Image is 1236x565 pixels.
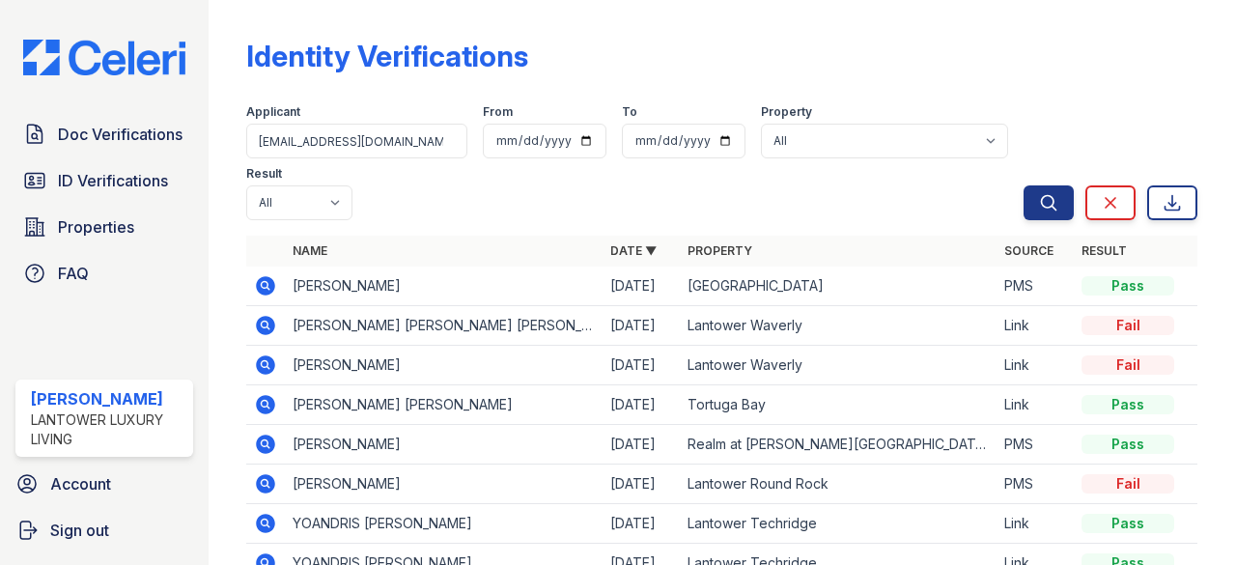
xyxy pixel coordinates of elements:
td: [DATE] [603,267,680,306]
span: Sign out [50,519,109,542]
span: Doc Verifications [58,123,183,146]
td: PMS [997,267,1074,306]
label: To [622,104,637,120]
div: Fail [1081,355,1174,375]
td: Link [997,385,1074,425]
a: Property [688,243,752,258]
div: Pass [1081,514,1174,533]
td: [PERSON_NAME] [285,267,602,306]
a: Doc Verifications [15,115,193,154]
label: Property [761,104,812,120]
a: Properties [15,208,193,246]
a: ID Verifications [15,161,193,200]
td: PMS [997,425,1074,465]
td: Lantower Round Rock [680,465,997,504]
td: [DATE] [603,465,680,504]
div: Fail [1081,316,1174,335]
div: Pass [1081,435,1174,454]
a: Account [8,465,201,503]
td: [PERSON_NAME] [PERSON_NAME] [PERSON_NAME] [285,306,602,346]
img: CE_Logo_Blue-a8612792a0a2168367f1c8372b55b34899dd931a85d93a1a3d3e32e68fde9ad4.png [8,40,201,76]
td: YOANDRIS [PERSON_NAME] [285,504,602,544]
a: Source [1004,243,1053,258]
div: [PERSON_NAME] [31,387,185,410]
td: [PERSON_NAME] [PERSON_NAME] [285,385,602,425]
label: Applicant [246,104,300,120]
a: FAQ [15,254,193,293]
span: Account [50,472,111,495]
td: Realm at [PERSON_NAME][GEOGRAPHIC_DATA] [680,425,997,465]
a: Result [1081,243,1127,258]
a: Name [293,243,327,258]
td: Lantower Waverly [680,346,997,385]
label: Result [246,166,282,182]
td: Lantower Waverly [680,306,997,346]
td: Lantower Techridge [680,504,997,544]
td: Link [997,346,1074,385]
td: Link [997,504,1074,544]
td: [PERSON_NAME] [285,465,602,504]
td: [PERSON_NAME] [285,425,602,465]
td: Tortuga Bay [680,385,997,425]
label: From [483,104,513,120]
span: ID Verifications [58,169,168,192]
td: [DATE] [603,385,680,425]
input: Search by name or phone number [246,124,467,158]
div: Pass [1081,395,1174,414]
div: Pass [1081,276,1174,296]
td: [DATE] [603,425,680,465]
span: FAQ [58,262,89,285]
div: Identity Verifications [246,39,528,73]
a: Date ▼ [610,243,657,258]
td: [DATE] [603,504,680,544]
a: Sign out [8,511,201,550]
td: [DATE] [603,306,680,346]
td: [DATE] [603,346,680,385]
div: Fail [1081,474,1174,494]
td: [PERSON_NAME] [285,346,602,385]
td: [GEOGRAPHIC_DATA] [680,267,997,306]
td: Link [997,306,1074,346]
span: Properties [58,215,134,239]
td: PMS [997,465,1074,504]
div: Lantower Luxury Living [31,410,185,449]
